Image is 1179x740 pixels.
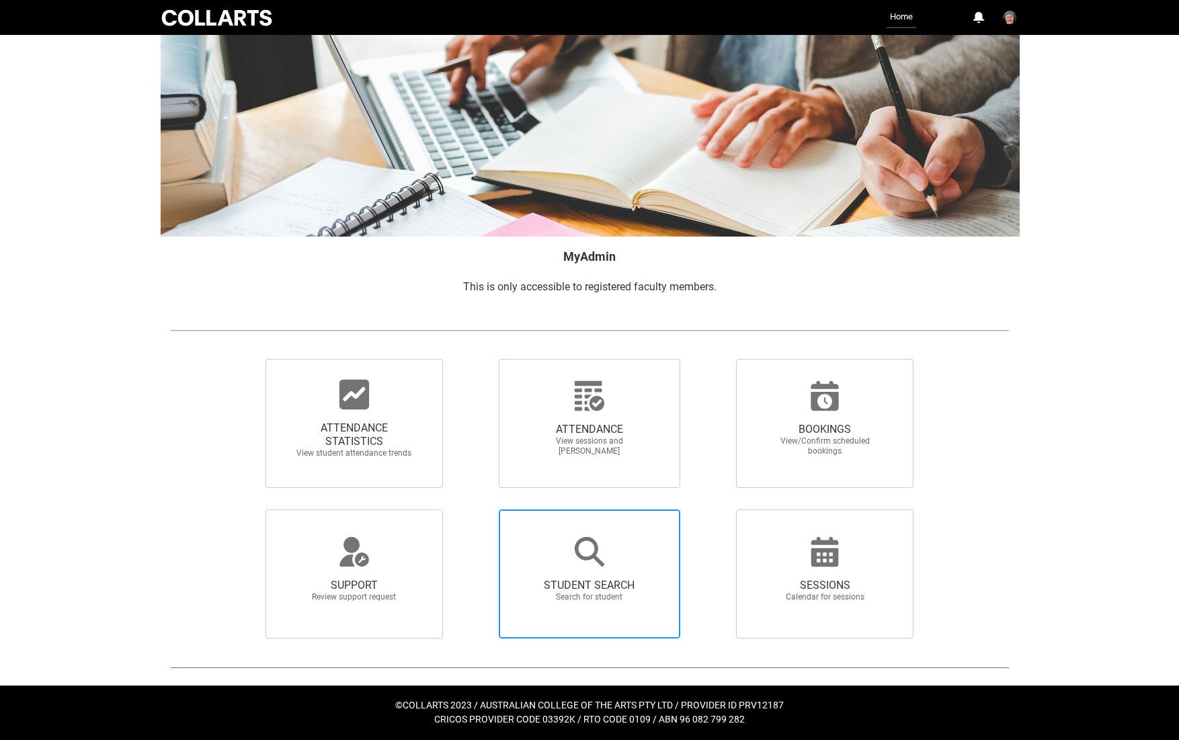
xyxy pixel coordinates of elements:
[295,579,413,592] span: SUPPORT
[295,421,413,448] span: ATTENDANCE STATISTICS
[295,448,413,458] span: View student attendance trends
[463,280,717,293] span: This is only accessible to registered faculty members.
[530,423,649,436] span: ATTENDANCE
[766,579,884,592] span: SESSIONS
[170,323,1009,337] img: REDU_GREY_LINE
[887,7,916,28] a: Home
[530,592,649,602] span: Search for student
[766,423,884,436] span: BOOKINGS
[766,592,884,602] span: Calendar for sessions
[766,436,884,456] span: View/Confirm scheduled bookings
[295,592,413,602] span: Review support request
[530,436,649,456] span: View sessions and [PERSON_NAME]
[1000,5,1020,27] button: User Profile Benjamin.McKenzie
[170,247,1009,265] h2: MyAdmin
[530,579,649,592] span: STUDENT SEARCH
[1003,11,1016,24] img: Benjamin.McKenzie
[170,660,1009,674] img: REDU_GREY_LINE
